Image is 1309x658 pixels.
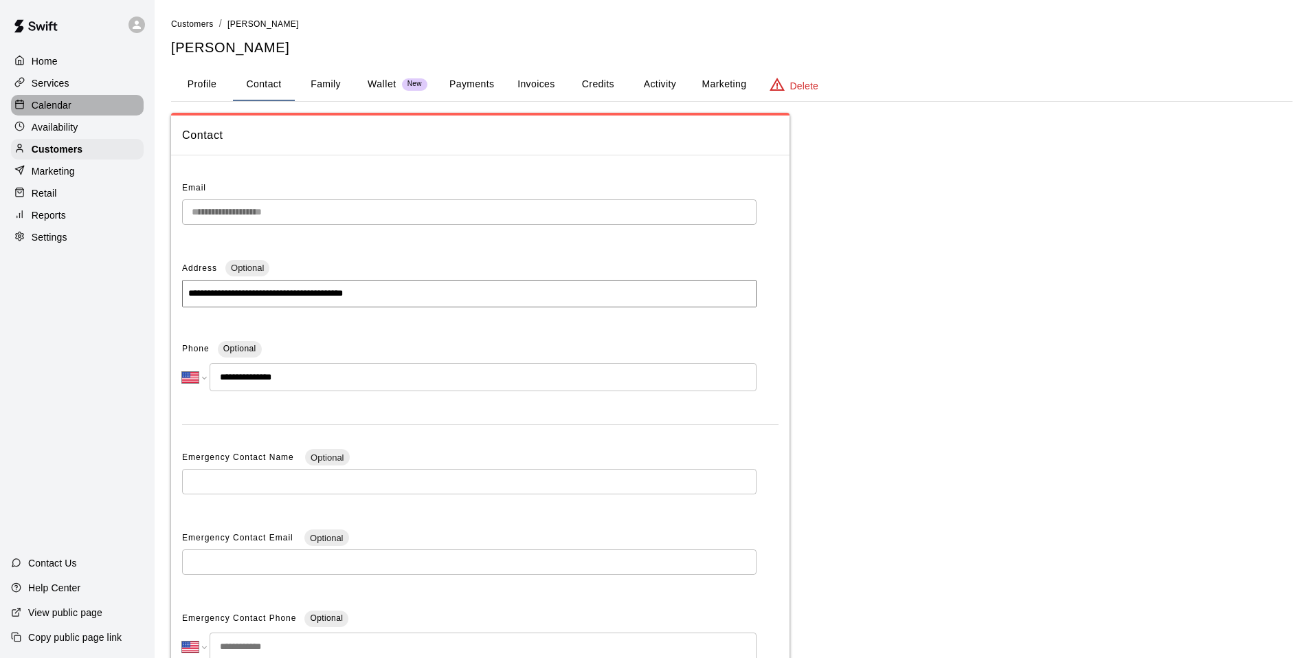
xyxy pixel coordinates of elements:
[691,68,757,101] button: Marketing
[32,164,75,178] p: Marketing
[11,139,144,160] a: Customers
[790,79,818,93] p: Delete
[28,581,80,595] p: Help Center
[182,127,779,144] span: Contact
[182,199,757,225] div: The email of an existing customer can only be changed by the customer themselves at https://book....
[32,208,66,222] p: Reports
[505,68,567,101] button: Invoices
[11,183,144,204] a: Retail
[171,68,1293,101] div: basic tabs example
[304,533,348,543] span: Optional
[32,98,71,112] p: Calendar
[182,263,217,273] span: Address
[223,344,256,353] span: Optional
[182,452,297,462] span: Emergency Contact Name
[171,18,214,29] a: Customers
[368,77,396,91] p: Wallet
[32,76,69,90] p: Services
[28,630,122,644] p: Copy public page link
[219,17,222,31] li: /
[171,68,233,101] button: Profile
[11,227,144,248] a: Settings
[11,51,144,72] a: Home
[171,39,1293,57] h5: [PERSON_NAME]
[225,263,269,273] span: Optional
[629,68,691,101] button: Activity
[567,68,629,101] button: Credits
[11,117,144,138] a: Availability
[295,68,357,101] button: Family
[402,80,427,89] span: New
[11,161,144,182] a: Marketing
[182,608,296,630] span: Emergency Contact Phone
[182,183,206,193] span: Email
[305,452,349,463] span: Optional
[11,73,144,94] a: Services
[32,120,78,134] p: Availability
[32,54,58,68] p: Home
[11,95,144,116] a: Calendar
[438,68,505,101] button: Payments
[11,205,144,226] a: Reports
[32,230,67,244] p: Settings
[32,186,57,200] p: Retail
[32,142,82,156] p: Customers
[171,17,1293,32] nav: breadcrumb
[28,556,77,570] p: Contact Us
[233,68,295,101] button: Contact
[171,19,214,29] span: Customers
[182,533,296,542] span: Emergency Contact Email
[310,613,343,623] span: Optional
[227,19,299,29] span: [PERSON_NAME]
[182,338,210,360] span: Phone
[28,606,102,619] p: View public page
